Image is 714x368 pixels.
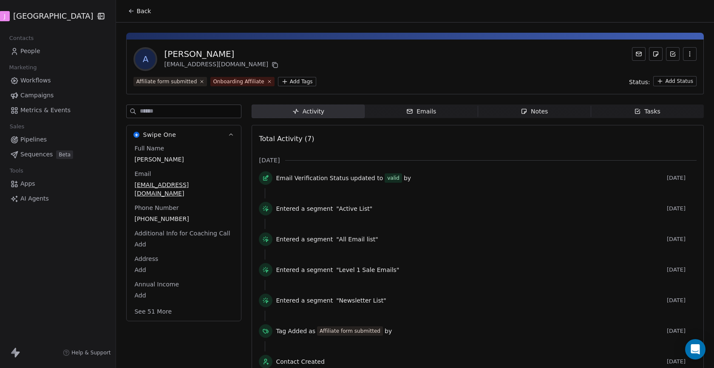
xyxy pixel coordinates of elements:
a: AI Agents [7,192,109,206]
span: Contacts [6,32,37,45]
span: Contact Created [276,357,663,366]
div: Emails [406,107,436,116]
span: [PERSON_NAME] [134,155,233,164]
span: Sales [6,120,28,133]
span: Sequences [20,150,53,159]
span: People [20,47,40,56]
span: Help & Support [71,349,110,356]
a: SequencesBeta [7,147,109,161]
span: Annual Income [133,280,181,289]
div: Affiliate form submitted [320,327,380,335]
div: Swipe OneSwipe One [127,144,241,321]
a: Workflows [7,74,109,88]
span: Email [133,170,153,178]
span: [DATE] [259,156,280,164]
span: [DATE] [667,236,697,243]
span: updated to [350,174,383,182]
div: Tasks [634,107,660,116]
span: [DATE] [667,175,697,181]
button: Back [123,3,156,19]
span: as [309,327,315,335]
button: J[GEOGRAPHIC_DATA] [10,9,92,23]
span: a [135,49,156,69]
div: valid [387,174,399,182]
div: Affiliate form submitted [136,78,197,85]
span: Apps [20,179,35,188]
div: Notes [521,107,548,116]
a: Help & Support [63,349,110,356]
button: See 51 More [129,304,177,319]
span: AI Agents [20,194,49,203]
span: [GEOGRAPHIC_DATA] [13,11,93,22]
span: Entered a segment [276,266,333,274]
div: [PERSON_NAME] [164,48,280,60]
span: Phone Number [133,204,180,212]
div: Open Intercom Messenger [685,339,705,360]
span: by [404,174,411,182]
img: Swipe One [133,132,139,138]
span: [DATE] [667,358,697,365]
span: "All Email list" [336,235,378,243]
span: Address [133,255,160,263]
span: "Level 1 Sale Emails" [336,266,399,274]
span: Email Verification Status [276,174,348,182]
span: Tools [6,164,27,177]
span: "Active List" [336,204,372,213]
span: by [385,327,392,335]
span: Pipelines [20,135,47,144]
span: Marketing [6,61,40,74]
span: Swipe One [143,130,176,139]
span: Beta [56,150,73,159]
span: Metrics & Events [20,106,71,115]
button: Add Tags [278,77,316,86]
span: [DATE] [667,205,697,212]
span: [PHONE_NUMBER] [134,215,233,223]
span: [DATE] [667,328,697,334]
span: Add [134,240,233,249]
span: "Newsletter List" [336,296,386,305]
a: Pipelines [7,133,109,147]
div: [EMAIL_ADDRESS][DOMAIN_NAME] [164,60,280,70]
span: [DATE] [667,297,697,304]
a: Apps [7,177,109,191]
span: Entered a segment [276,296,333,305]
span: Campaigns [20,91,54,100]
a: Metrics & Events [7,103,109,117]
span: Tag Added [276,327,307,335]
a: People [7,44,109,58]
div: Onboarding Affiliate [213,78,264,85]
span: [EMAIL_ADDRESS][DOMAIN_NAME] [134,181,233,198]
span: Workflows [20,76,51,85]
span: Add [134,266,233,274]
span: [DATE] [667,266,697,273]
span: Entered a segment [276,235,333,243]
span: Additional Info for Coaching Call [133,229,232,238]
span: Full Name [133,144,166,153]
span: Entered a segment [276,204,333,213]
span: Add [134,291,233,300]
span: Status: [629,78,650,86]
button: Add Status [653,76,697,86]
a: Campaigns [7,88,109,102]
button: Swipe OneSwipe One [127,125,241,144]
span: Back [136,7,151,15]
span: J [4,12,6,20]
span: Total Activity (7) [259,135,314,143]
